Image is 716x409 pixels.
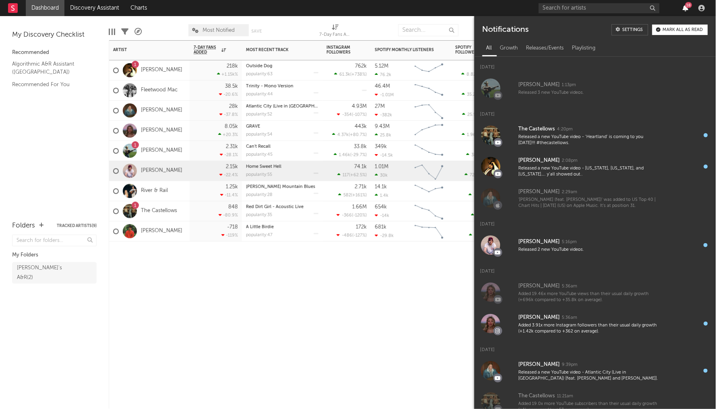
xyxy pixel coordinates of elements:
[411,201,447,221] svg: Chart title
[482,24,529,35] div: Notifications
[411,81,447,101] svg: Chart title
[337,172,367,178] div: ( )
[342,113,352,117] span: -354
[411,121,447,141] svg: Chart title
[467,72,478,77] span: 8.82k
[352,193,366,198] span: +161 %
[375,132,391,138] div: 25.8k
[141,228,182,235] a: [PERSON_NAME]
[375,164,389,169] div: 1.01M
[337,133,349,137] span: 4.37k
[350,133,366,137] span: +80.7 %
[246,48,306,52] div: Most Recent Track
[411,181,447,201] svg: Chart title
[568,41,600,55] div: Playlisting
[353,113,366,117] span: -107 %
[562,362,578,368] div: 9:39pm
[519,391,555,401] div: The Castellows
[246,173,272,177] div: popularity: 55
[474,72,716,104] a: [PERSON_NAME]1:13pmReleased 3 new YouTube videos.
[557,393,573,399] div: 11:21am
[319,30,352,40] div: 7-Day Fans Added (7-Day Fans Added)
[469,192,496,198] div: ( )
[354,144,367,149] div: 33.8k
[337,213,367,218] div: ( )
[562,315,577,321] div: 5:36am
[12,60,89,76] a: Algorithmic A&R Assistant ([GEOGRAPHIC_DATA])
[226,164,238,169] div: 2.15k
[465,172,496,178] div: ( )
[354,233,366,238] span: -127 %
[474,182,716,214] a: [PERSON_NAME]2:29am'[PERSON_NAME] (feat. [PERSON_NAME])' was added to US Top 40 | Chart Hits | [D...
[519,197,660,209] div: '[PERSON_NAME] (feat. [PERSON_NAME])' was added to US Top 40 | Chart Hits | [DATE] (US) on Apple ...
[355,184,367,190] div: 2.71k
[353,213,366,218] span: -120 %
[12,48,97,58] div: Recommended
[519,313,560,322] div: [PERSON_NAME]
[246,233,273,238] div: popularity: 47
[226,144,238,149] div: 2.31k
[519,322,660,335] div: Added 3.91x more Instagram followers than their usual daily growth (+1.42k compared to +362 on av...
[217,72,238,77] div: +1.15k %
[411,161,447,181] svg: Chart title
[352,204,367,210] div: 1.66M
[227,64,238,69] div: 218k
[342,213,352,218] span: -366
[220,192,238,198] div: -11.4 %
[467,93,478,97] span: 35.2k
[663,28,703,32] div: Mark all as read
[519,156,560,165] div: [PERSON_NAME]
[219,172,238,178] div: -22.4 %
[339,72,350,77] span: 61.3k
[337,233,367,238] div: ( )
[337,112,367,117] div: ( )
[109,20,115,43] div: Edit Columns
[221,233,238,238] div: -119 %
[462,112,496,117] div: ( )
[375,84,390,89] div: 46.4M
[411,141,447,161] svg: Chart title
[623,28,643,32] div: Settings
[474,151,716,182] a: [PERSON_NAME]2:08pmReleased a new YouTube video - [US_STATE], [US_STATE], and [US_STATE]…. y’all ...
[246,145,271,149] a: Can't Recall
[246,213,272,217] div: popularity: 35
[12,250,97,260] div: My Folders
[57,224,97,228] button: Tracked Artists(9)
[474,193,479,198] span: 75
[344,193,351,198] span: 582
[352,153,366,157] span: -29.7 %
[252,29,262,33] button: Save
[339,153,350,157] span: 1.46k
[246,185,315,189] a: [PERSON_NAME] Mountain Blues
[218,132,238,137] div: +20.3 %
[12,80,89,89] a: Recommended For You
[375,144,387,149] div: 349k
[113,48,174,52] div: Artist
[468,113,479,117] span: 25.9k
[474,277,716,308] a: [PERSON_NAME]5:36amAdded 19.46x more YouTube views than their usual daily growth (+696k compared ...
[411,101,447,121] svg: Chart title
[220,152,238,157] div: -28.1 %
[203,28,235,33] span: Most Notified
[246,112,272,117] div: popularity: 52
[141,147,182,154] a: [PERSON_NAME]
[375,124,390,129] div: 9.43M
[227,225,238,230] div: -718
[246,225,274,229] a: A Little Birdie
[356,225,367,230] div: 172k
[12,262,97,284] a: [PERSON_NAME]'s A&R(2)
[519,165,660,178] div: Released a new YouTube video - [US_STATE], [US_STATE], and [US_STATE]…. y’all showed out..
[246,165,281,169] a: Home Sweet Hell
[474,104,716,120] div: [DATE]
[685,2,692,8] div: 18
[141,127,182,134] a: [PERSON_NAME]
[246,64,319,68] div: Outside Dog
[225,84,238,89] div: 38.5k
[474,355,716,386] a: [PERSON_NAME]9:39pmReleased a new YouTube video - Atlantic City (Live in [GEOGRAPHIC_DATA]) [feat...
[375,112,392,118] div: -382k
[519,291,660,304] div: Added 19.46x more YouTube views than their usual daily growth (+696k compared to +35.8k on average).
[474,339,716,355] div: [DATE]
[562,158,578,164] div: 2:08pm
[474,57,716,72] div: [DATE]
[562,189,577,195] div: 2:29am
